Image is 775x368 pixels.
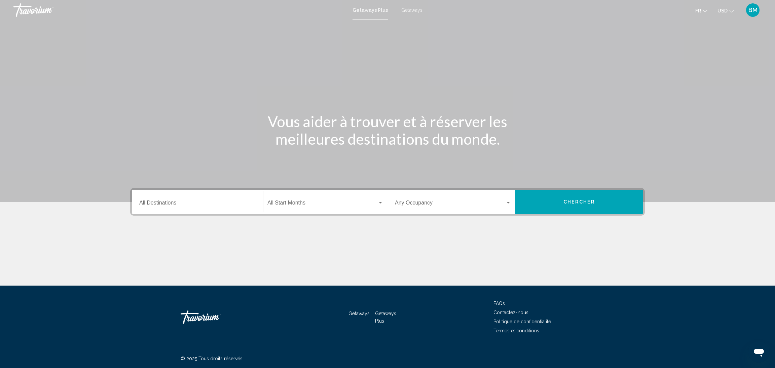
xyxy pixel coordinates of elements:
a: Getaways Plus [375,311,396,324]
a: Getaways [401,7,422,13]
button: Change language [695,6,707,15]
span: BM [748,7,758,13]
button: Chercher [515,190,643,214]
a: Travorium [181,307,248,327]
span: © 2025 Tous droits réservés. [181,356,244,361]
span: USD [717,8,728,13]
a: Termes et conditions [493,328,539,333]
iframe: Bouton de lancement de la fenêtre de messagerie [748,341,770,363]
a: Getaways [348,311,370,316]
a: Travorium [13,3,346,17]
button: User Menu [744,3,762,17]
h1: Vous aider à trouver et à réserver les meilleures destinations du monde. [261,113,514,148]
a: FAQs [493,301,505,306]
a: Getaways Plus [353,7,388,13]
div: Search widget [132,190,643,214]
button: Change currency [717,6,734,15]
a: Contactez-nous [493,310,528,315]
a: Politique de confidentialité [493,319,551,324]
span: Chercher [563,199,595,205]
span: fr [695,8,701,13]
